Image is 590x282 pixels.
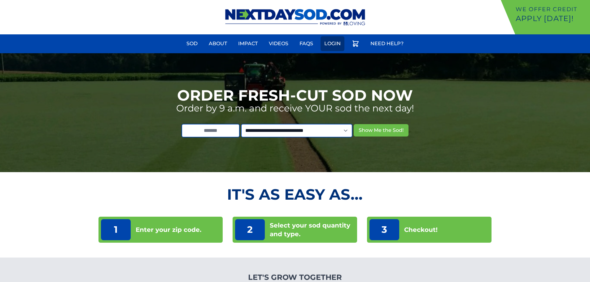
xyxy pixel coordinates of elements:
[404,225,438,234] p: Checkout!
[270,221,355,238] p: Select your sod quantity and type.
[296,36,317,51] a: FAQs
[321,36,344,51] a: Login
[516,14,588,24] p: Apply [DATE]!
[177,88,413,103] h1: Order Fresh-Cut Sod Now
[234,36,261,51] a: Impact
[235,219,265,240] p: 2
[369,219,399,240] p: 3
[98,187,492,202] h2: It's as Easy As...
[183,36,201,51] a: Sod
[354,124,409,137] button: Show Me the Sod!
[367,36,407,51] a: Need Help?
[101,219,131,240] p: 1
[176,103,414,114] p: Order by 9 a.m. and receive YOUR sod the next day!
[265,36,292,51] a: Videos
[516,5,588,14] p: We offer Credit
[136,225,201,234] p: Enter your zip code.
[205,36,231,51] a: About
